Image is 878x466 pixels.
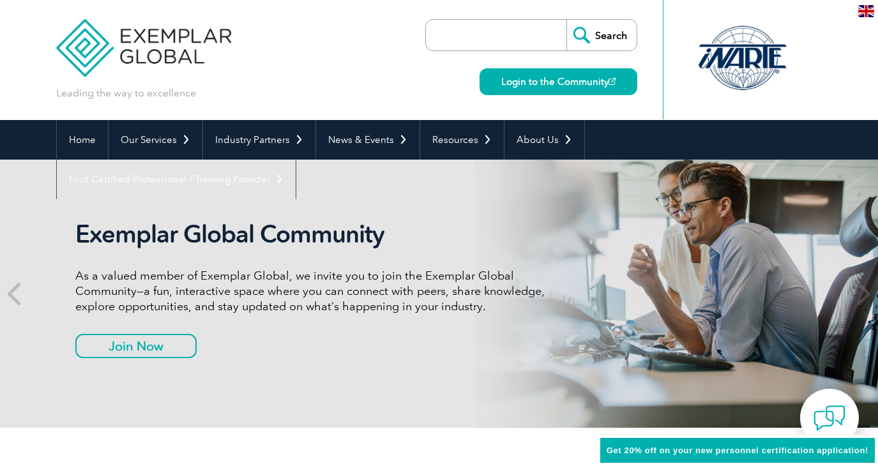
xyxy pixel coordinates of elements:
p: Leading the way to excellence [56,86,196,100]
a: About Us [504,120,584,160]
p: As a valued member of Exemplar Global, we invite you to join the Exemplar Global Community—a fun,... [75,268,554,314]
a: Home [57,120,108,160]
span: Get 20% off on your new personnel certification application! [607,446,868,455]
input: Search [566,20,637,50]
a: News & Events [316,120,420,160]
a: Login to the Community [480,68,637,95]
img: open_square.png [609,78,616,85]
a: Resources [420,120,504,160]
a: Find Certified Professional / Training Provider [57,160,296,199]
a: Industry Partners [203,120,315,160]
img: contact-chat.png [814,402,845,434]
a: Our Services [109,120,202,160]
img: en [858,5,874,17]
a: Join Now [75,334,197,358]
h2: Exemplar Global Community [75,220,554,249]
